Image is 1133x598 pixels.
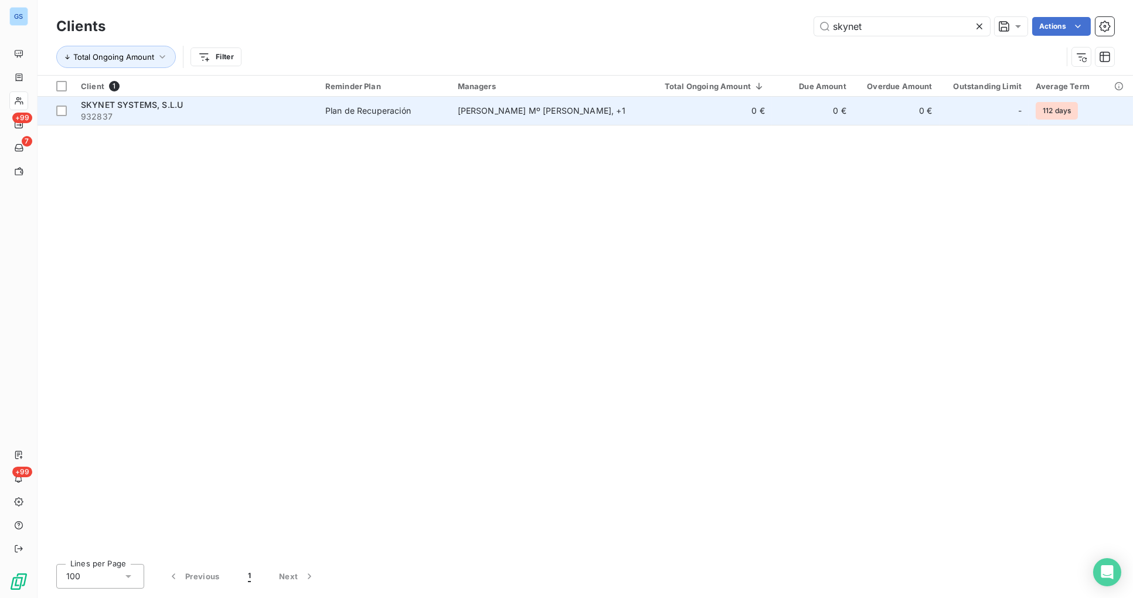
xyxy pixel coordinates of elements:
button: Actions [1032,17,1091,36]
div: Outstanding Limit [947,81,1022,91]
div: GS [9,7,28,26]
td: 0 € [853,97,940,125]
input: Search [814,17,990,36]
button: Previous [154,564,234,589]
div: Open Intercom Messenger [1093,558,1121,586]
span: SKYNET SYSTEMS, S.L.U [81,100,183,110]
button: 1 [234,564,265,589]
span: Client [81,81,104,91]
span: +99 [12,113,32,123]
td: 0 € [772,97,853,125]
div: Average Term [1036,81,1126,91]
span: Total Ongoing Amount [73,52,154,62]
span: 100 [66,570,80,582]
div: Total Ongoing Amount [655,81,765,91]
div: Due Amount [779,81,846,91]
span: 1 [109,81,120,91]
div: Reminder Plan [325,81,444,91]
span: 932837 [81,111,311,123]
img: Logo LeanPay [9,572,28,591]
span: 1 [248,570,251,582]
span: 7 [22,136,32,147]
div: [PERSON_NAME] Mº [PERSON_NAME] , + 1 [458,105,641,117]
span: 112 days [1036,102,1078,120]
span: +99 [12,467,32,477]
button: Total Ongoing Amount [56,46,176,68]
td: 0 € [648,97,772,125]
h3: Clients [56,16,106,37]
div: Plan de Recuperación [325,105,411,117]
button: Filter [190,47,241,66]
button: Next [265,564,329,589]
div: Overdue Amount [860,81,933,91]
div: Managers [458,81,641,91]
span: - [1018,105,1022,117]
